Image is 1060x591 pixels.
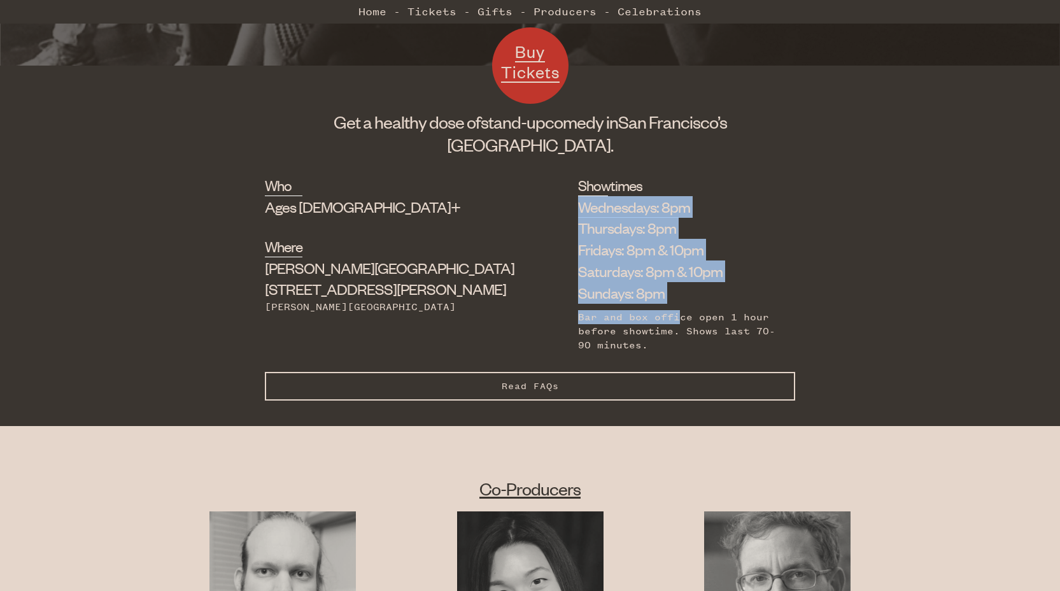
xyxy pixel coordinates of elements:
button: Read FAQs [265,372,795,401]
div: [STREET_ADDRESS][PERSON_NAME] [265,257,514,301]
h2: Where [265,236,302,257]
li: Sundays: 8pm [578,282,776,304]
span: Buy Tickets [501,41,560,82]
h1: Get a healthy dose of comedy in [265,110,795,156]
h2: Co-Producers [159,477,901,500]
a: Buy Tickets [492,27,569,104]
span: San Francisco’s [618,111,727,132]
li: Thursdays: 8pm [578,217,776,239]
span: Read FAQs [502,381,559,392]
li: Wednesdays: 8pm [578,196,776,218]
h2: Who [265,175,302,196]
div: Bar and box office open 1 hour before showtime. Shows last 70-90 minutes. [578,310,776,353]
div: [PERSON_NAME][GEOGRAPHIC_DATA] [265,300,514,314]
span: stand-up [481,111,545,132]
span: [GEOGRAPHIC_DATA]. [447,134,613,155]
div: Ages [DEMOGRAPHIC_DATA]+ [265,196,514,218]
span: [PERSON_NAME][GEOGRAPHIC_DATA] [265,258,514,277]
li: Fridays: 8pm & 10pm [578,239,776,260]
h2: Showtimes [578,175,608,196]
li: Saturdays: 8pm & 10pm [578,260,776,282]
